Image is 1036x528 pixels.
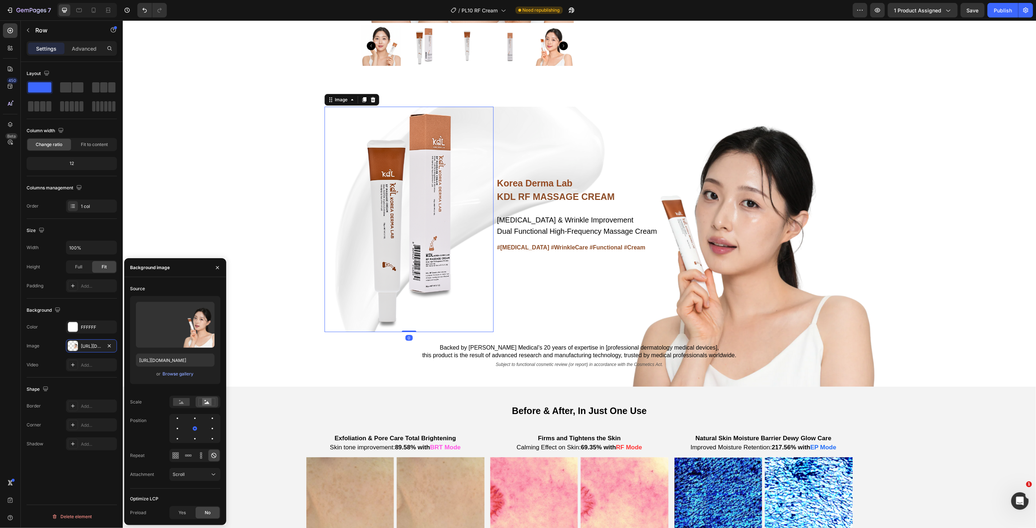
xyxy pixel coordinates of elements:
div: Background [27,306,62,315]
div: Color [27,324,38,330]
div: Add... [81,362,115,369]
div: 12 [28,158,115,169]
p: #[MEDICAL_DATA] #WrinkleCare #Functional #Cream [374,222,711,233]
img: gempages_574936279884498032-25171359-b096-4a38-b3c5-c98bee2e5c5e.png [274,437,362,525]
strong: RF Mode [493,423,519,430]
button: Save [961,3,985,17]
input: https://example.com/image.jpg [136,354,215,367]
button: Delete element [27,511,117,523]
div: Add... [81,422,115,429]
div: Scale [130,399,142,405]
div: Corner [27,422,41,428]
p: Settings [36,45,56,52]
div: FFFFFF [81,324,115,331]
span: Yes [178,509,186,516]
div: Undo/Redo [137,3,167,17]
img: gempages_574936279884498032-f716f33b-3eaf-43af-9edb-2b3f0cfb8630.png [458,437,546,525]
strong: BRT Mode [307,423,338,430]
div: Source [130,285,145,292]
span: Korea Derma Lab [374,158,450,168]
span: Full [75,264,82,270]
div: 1 col [81,203,115,210]
img: gempages_574936279884498032-948fcc7d-44b8-4b1f-a7c1-c55df11fe9ed.png [368,437,455,525]
h2: Before & After, In Just One Use [184,384,730,397]
span: Skin tone improvement: [207,423,307,430]
img: preview-image [136,302,215,348]
div: 0 [283,315,290,320]
strong: EP Mode [688,423,714,430]
span: Scroll [173,472,185,477]
iframe: Design area [123,20,1036,528]
p: 7 [48,6,51,15]
div: [URL][DOMAIN_NAME] [81,343,102,350]
div: Height [27,264,40,270]
span: / [459,7,460,14]
div: Width [27,244,39,251]
button: Carousel Back Arrow [244,21,253,30]
div: Beta [5,133,17,139]
img: gempages_574936279884498032-980adeca-e3a9-4eac-89c7-4d6b0af6a9c0.png [184,437,271,525]
div: Column width [27,126,65,136]
span: PL10 RF Cream [462,7,498,14]
div: Video [27,362,38,368]
div: Shape [27,385,50,394]
div: Preload [130,509,146,516]
img: gempages_574936279884498032-5f1bb962-8681-4c03-9c2a-071c1aee4ab3.png [552,437,639,525]
span: 1 product assigned [894,7,941,14]
button: 7 [3,3,54,17]
button: Scroll [169,468,220,481]
span: Fit [102,264,107,270]
button: 1 product assigned [888,3,958,17]
div: Publish [994,7,1012,14]
div: Image [211,76,227,83]
span: 1 [1026,481,1032,487]
img: gempages_574936279884498032-93418625-b70d-472c-a95c-a593526ead36.png [642,437,730,525]
span: Improved Moisture Retention: [568,423,688,430]
span: Calming Effect on Skin: [394,423,493,430]
div: Browse gallery [162,371,193,377]
div: Add... [81,283,115,289]
div: Shadow [27,441,43,447]
strong: Natural Skin Moisture Barrier Dewy Glow Care [573,414,709,421]
div: Add... [81,403,115,410]
p: Advanced [72,45,97,52]
strong: Exfoliation & Pore Care Total Brightening [212,414,333,421]
div: Delete element [52,512,92,521]
span: Save [967,7,979,13]
img: gempages_574936279884498032-b608cd32-6d38-4a5c-a314-3fb99e2bb0d5.png [202,86,371,312]
p: Row [35,26,97,35]
div: Columns management [27,183,83,193]
p: Subject to functional cosmetic review (or report) in accordance with the Cosmetics Act. [1,340,913,348]
div: Image [27,343,39,349]
strong: 89.58% with [272,423,307,430]
span: Change ratio [36,141,63,148]
input: Auto [66,241,117,254]
div: Position [130,417,146,424]
div: Repeat [130,452,145,459]
span: Need republishing [523,7,560,13]
strong: Firms and Tightens the Skin [415,414,498,421]
div: Size [27,226,46,236]
div: Optimize LCP [130,496,158,502]
div: 450 [7,78,17,83]
div: Order [27,203,39,209]
div: Padding [27,283,43,289]
button: Browse gallery [162,370,194,378]
button: Publish [988,3,1018,17]
div: Border [27,403,41,409]
span: Dual Functional High-Frequency Massage Cream [374,207,534,215]
div: Add... [81,441,115,448]
div: Attachment [130,471,154,478]
button: Carousel Next Arrow [436,21,445,30]
strong: 69.35% with [458,423,493,430]
span: [MEDICAL_DATA] & Wrinkle Improvement [374,196,511,204]
span: No [205,509,211,516]
span: or [156,370,161,378]
span: KDL RF MASSAGE CREAM [374,171,492,181]
div: Background image [130,264,170,271]
strong: 217.56% with [649,423,688,430]
div: Layout [27,69,51,79]
iframe: Intercom live chat [1011,492,1029,510]
span: Fit to content [81,141,108,148]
